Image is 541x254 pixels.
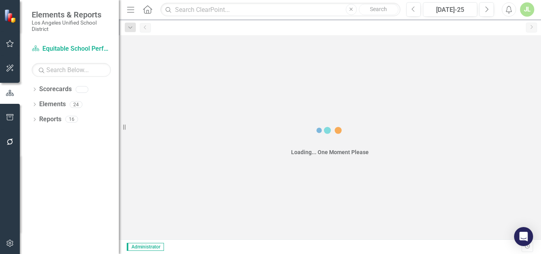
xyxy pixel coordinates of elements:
[32,19,111,32] small: Los Angeles Unified School District
[70,101,82,108] div: 24
[127,243,164,251] span: Administrator
[39,100,66,109] a: Elements
[291,148,369,156] div: Loading... One Moment Please
[160,3,400,17] input: Search ClearPoint...
[39,115,61,124] a: Reports
[520,2,534,17] button: JL
[32,63,111,77] input: Search Below...
[65,116,78,123] div: 16
[32,44,111,53] a: Equitable School Performance Office
[426,5,474,15] div: [DATE]-25
[359,4,398,15] button: Search
[32,10,111,19] span: Elements & Reports
[514,227,533,246] div: Open Intercom Messenger
[39,85,72,94] a: Scorecards
[423,2,477,17] button: [DATE]-25
[370,6,387,12] span: Search
[4,9,18,23] img: ClearPoint Strategy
